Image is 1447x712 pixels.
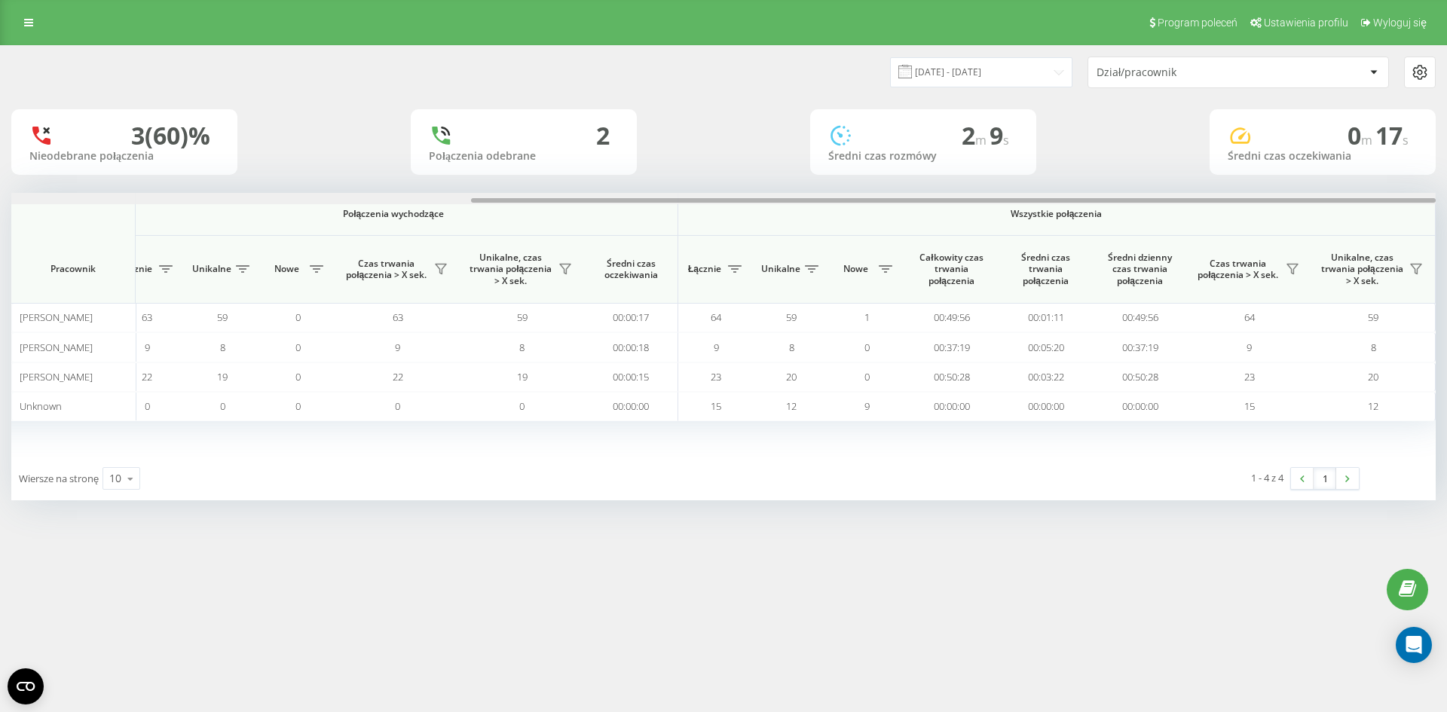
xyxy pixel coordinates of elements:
span: 8 [220,341,225,354]
span: Wiersze na stronę [19,472,99,485]
span: 59 [517,310,528,324]
span: 0 [864,370,870,384]
span: 0 [395,399,400,413]
span: Unikalne, czas trwania połączenia > X sek. [467,252,554,287]
div: 3 (60)% [131,121,210,150]
span: 23 [1244,370,1255,384]
span: Wszystkie połączenia [723,208,1390,220]
span: Ustawienia profilu [1264,17,1348,29]
span: 22 [393,370,403,384]
span: m [975,132,990,148]
span: Unikalne [761,263,800,275]
button: Open CMP widget [8,668,44,704]
span: Unknown [20,399,62,413]
span: 0 [519,399,525,413]
span: 23 [711,370,721,384]
span: 63 [393,310,403,324]
span: 0 [295,341,301,354]
span: 22 [142,370,152,384]
span: 59 [786,310,797,324]
span: 9 [395,341,400,354]
td: 00:37:19 [904,332,999,362]
td: 00:03:22 [999,362,1093,392]
td: 00:00:00 [999,392,1093,421]
span: Łącznie [117,263,154,275]
td: 00:00:18 [584,332,678,362]
div: Połączenia odebrane [429,150,619,163]
span: Nowe [837,263,874,275]
td: 00:05:20 [999,332,1093,362]
span: 15 [1244,399,1255,413]
span: 9 [714,341,719,354]
span: Pracownik [24,263,122,275]
span: Średni dzienny czas trwania połączenia [1104,252,1176,287]
span: Unikalne, czas trwania połączenia > X sek. [1319,252,1405,287]
span: 20 [786,370,797,384]
a: 1 [1314,468,1336,489]
div: 10 [109,471,121,486]
td: 00:01:11 [999,303,1093,332]
span: s [1003,132,1009,148]
td: 00:50:28 [1093,362,1187,392]
div: Nieodebrane połączenia [29,150,219,163]
span: 8 [1371,341,1376,354]
span: Połączenia wychodzące [145,208,643,220]
td: 00:00:17 [584,303,678,332]
span: Średni czas trwania połączenia [1010,252,1081,287]
span: 0 [295,370,301,384]
div: Dział/pracownik [1097,66,1277,79]
span: 20 [1368,370,1378,384]
div: Open Intercom Messenger [1396,627,1432,663]
span: Łącznie [686,263,723,275]
td: 00:49:56 [1093,303,1187,332]
span: s [1403,132,1409,148]
span: 0 [864,341,870,354]
span: 9 [864,399,870,413]
span: 8 [789,341,794,354]
span: 0 [295,399,301,413]
span: 17 [1375,119,1409,151]
span: Nowe [268,263,305,275]
span: 0 [295,310,301,324]
span: [PERSON_NAME] [20,310,93,324]
span: Całkowity czas trwania połączenia [916,252,987,287]
span: 9 [1247,341,1252,354]
span: 1 [864,310,870,324]
span: 59 [217,310,228,324]
div: 2 [596,121,610,150]
span: Unikalne [192,263,231,275]
td: 00:49:56 [904,303,999,332]
td: 00:37:19 [1093,332,1187,362]
div: Średni czas oczekiwania [1228,150,1418,163]
span: 19 [517,370,528,384]
span: 64 [1244,310,1255,324]
span: Czas trwania połączenia > X sek. [1195,258,1281,281]
span: 9 [990,119,1009,151]
span: Wyloguj się [1373,17,1427,29]
td: 00:00:00 [1093,392,1187,421]
span: [PERSON_NAME] [20,370,93,384]
span: 59 [1368,310,1378,324]
span: 15 [711,399,721,413]
span: 12 [786,399,797,413]
span: [PERSON_NAME] [20,341,93,354]
span: Program poleceń [1158,17,1237,29]
span: 64 [711,310,721,324]
span: 2 [962,119,990,151]
span: 9 [145,341,150,354]
span: 8 [519,341,525,354]
div: 1 - 4 z 4 [1251,470,1283,485]
div: Średni czas rozmówy [828,150,1018,163]
span: 0 [145,399,150,413]
span: Średni czas oczekiwania [595,258,666,281]
span: 0 [220,399,225,413]
td: 00:00:15 [584,362,678,392]
td: 00:00:00 [584,392,678,421]
span: m [1361,132,1375,148]
td: 00:00:00 [904,392,999,421]
span: 63 [142,310,152,324]
span: 12 [1368,399,1378,413]
td: 00:50:28 [904,362,999,392]
span: 19 [217,370,228,384]
span: 0 [1348,119,1375,151]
